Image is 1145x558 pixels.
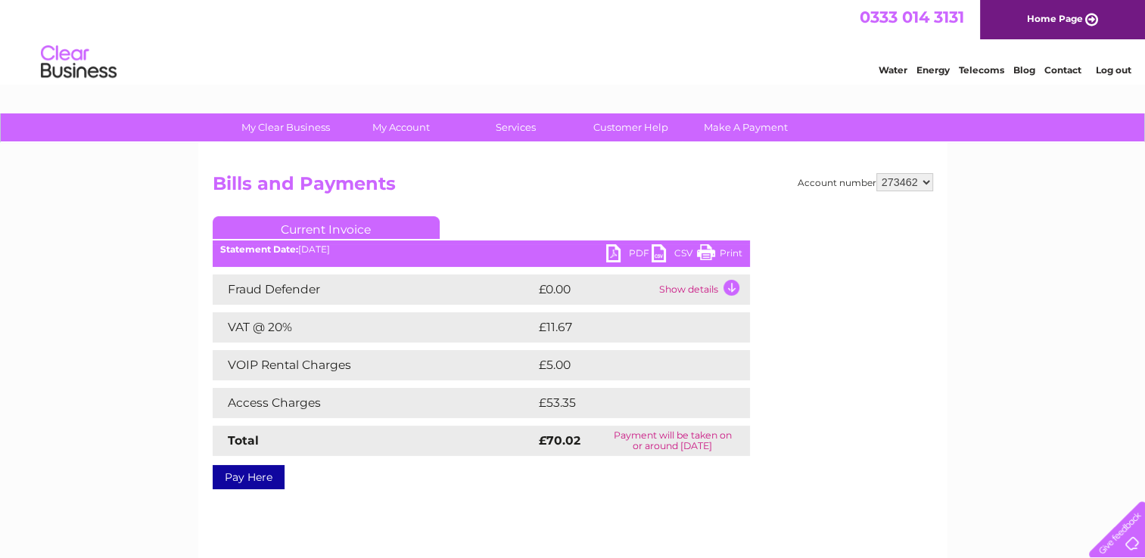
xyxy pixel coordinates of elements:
a: Telecoms [959,64,1004,76]
div: Clear Business is a trading name of Verastar Limited (registered in [GEOGRAPHIC_DATA] No. 3667643... [216,8,931,73]
a: Current Invoice [213,216,440,239]
a: Log out [1095,64,1131,76]
td: £5.00 [535,350,715,380]
b: Statement Date: [220,243,298,255]
td: VOIP Rental Charges [213,350,535,380]
a: Pay Here [213,465,285,489]
a: 0333 014 3131 [860,8,964,26]
a: CSV [652,244,697,266]
td: Fraud Defender [213,274,535,305]
a: Services [453,113,578,141]
img: logo.png [40,39,117,85]
div: [DATE] [213,244,750,255]
a: My Clear Business [223,113,348,141]
a: My Account [338,113,463,141]
a: Contact [1044,64,1081,76]
a: Energy [916,64,950,76]
div: Account number [798,173,933,191]
a: Blog [1013,64,1035,76]
strong: £70.02 [539,433,580,448]
td: Show details [655,274,750,305]
a: Water [879,64,907,76]
a: Print [697,244,742,266]
a: PDF [606,244,652,266]
td: £53.35 [535,388,719,418]
strong: Total [228,433,259,448]
a: Customer Help [568,113,693,141]
h2: Bills and Payments [213,173,933,202]
td: £0.00 [535,274,655,305]
td: Access Charges [213,388,535,418]
a: Make A Payment [683,113,808,141]
td: VAT @ 20% [213,312,535,343]
td: Payment will be taken on or around [DATE] [595,426,749,456]
td: £11.67 [535,312,717,343]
